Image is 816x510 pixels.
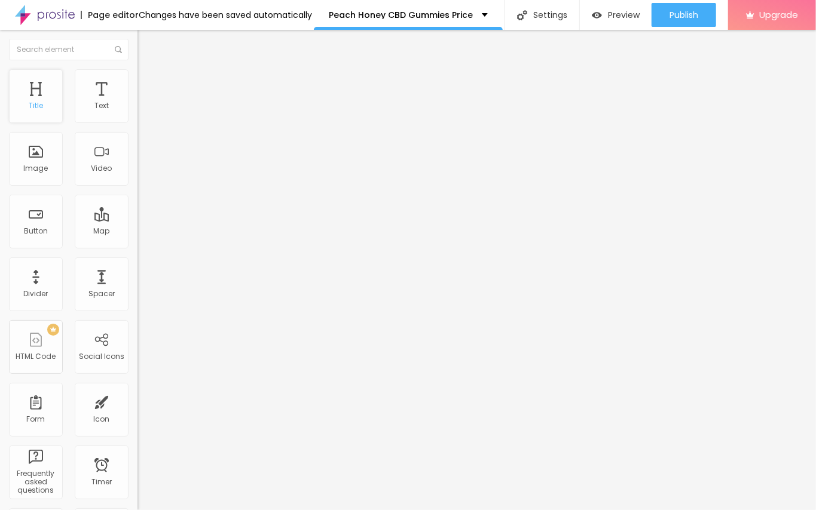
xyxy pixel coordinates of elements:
[91,478,112,486] div: Timer
[81,11,139,19] div: Page editor
[88,290,115,298] div: Spacer
[670,10,698,20] span: Publish
[29,102,43,110] div: Title
[24,227,48,235] div: Button
[91,164,112,173] div: Video
[115,46,122,53] img: Icone
[759,10,798,20] span: Upgrade
[24,290,48,298] div: Divider
[608,10,640,20] span: Preview
[139,11,312,19] div: Changes have been saved automatically
[137,30,816,510] iframe: Editor
[24,164,48,173] div: Image
[12,469,59,495] div: Frequently asked questions
[592,10,602,20] img: view-1.svg
[9,39,129,60] input: Search element
[580,3,652,27] button: Preview
[79,352,124,361] div: Social Icons
[94,102,109,110] div: Text
[652,3,716,27] button: Publish
[16,352,56,361] div: HTML Code
[517,10,527,20] img: Icone
[94,227,110,235] div: Map
[94,415,110,423] div: Icon
[27,415,45,423] div: Form
[329,11,473,19] p: Peach Honey CBD Gummies Price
